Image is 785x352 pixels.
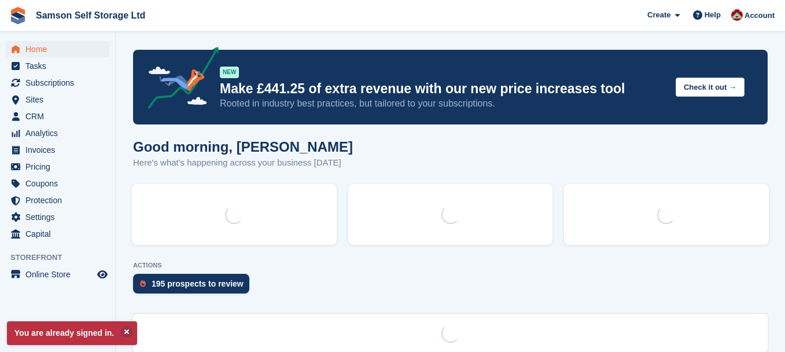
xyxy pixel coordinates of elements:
[140,280,146,287] img: prospect-51fa495bee0391a8d652442698ab0144808aea92771e9ea1ae160a38d050c398.svg
[220,80,666,97] p: Make £441.25 of extra revenue with our new price increases tool
[31,6,150,25] a: Samson Self Storage Ltd
[25,75,95,91] span: Subscriptions
[25,58,95,74] span: Tasks
[25,159,95,175] span: Pricing
[6,75,109,91] a: menu
[133,274,255,299] a: 195 prospects to review
[6,266,109,283] a: menu
[647,9,670,21] span: Create
[6,125,109,141] a: menu
[6,192,109,208] a: menu
[731,9,743,21] img: Ian
[95,267,109,281] a: Preview store
[6,108,109,124] a: menu
[10,252,115,263] span: Storefront
[745,10,775,21] span: Account
[6,58,109,74] a: menu
[25,108,95,124] span: CRM
[25,175,95,192] span: Coupons
[705,9,721,21] span: Help
[133,156,353,170] p: Here's what's happening across your business [DATE]
[6,209,109,225] a: menu
[133,262,768,269] p: ACTIONS
[133,139,353,155] h1: Good morning, [PERSON_NAME]
[220,67,239,78] div: NEW
[6,175,109,192] a: menu
[7,321,137,345] p: You are already signed in.
[6,159,109,175] a: menu
[676,78,745,97] button: Check it out →
[138,47,219,113] img: price-adjustments-announcement-icon-8257ccfd72463d97f412b2fc003d46551f7dbcb40ab6d574587a9cd5c0d94...
[25,192,95,208] span: Protection
[25,41,95,57] span: Home
[25,91,95,108] span: Sites
[25,142,95,158] span: Invoices
[25,125,95,141] span: Analytics
[6,142,109,158] a: menu
[25,266,95,283] span: Online Store
[220,97,666,110] p: Rooted in industry best practices, but tailored to your subscriptions.
[25,209,95,225] span: Settings
[152,279,244,288] div: 195 prospects to review
[6,91,109,108] a: menu
[6,226,109,242] a: menu
[9,7,27,24] img: stora-icon-8386f47178a22dfd0bd8f6a31ec36ba5ce8667c1dd55bd0f319d3a0aa187defe.svg
[25,226,95,242] span: Capital
[6,41,109,57] a: menu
